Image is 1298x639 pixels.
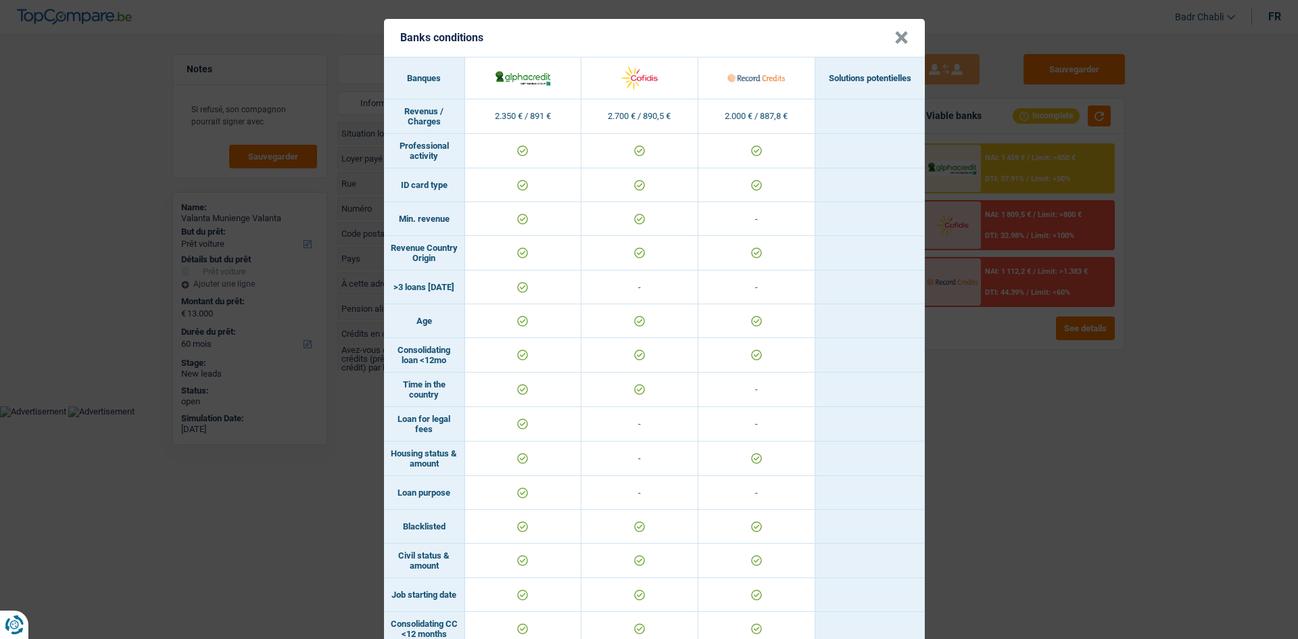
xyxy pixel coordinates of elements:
[384,407,465,442] td: Loan for legal fees
[465,99,582,134] td: 2.350 € / 891 €
[384,338,465,373] td: Consolidating loan <12mo
[384,510,465,544] td: Blacklisted
[384,236,465,270] td: Revenue Country Origin
[384,202,465,236] td: Min. revenue
[384,134,465,168] td: Professional activity
[384,270,465,304] td: >3 loans [DATE]
[494,69,552,87] img: AlphaCredit
[400,31,483,44] h5: Banks conditions
[384,544,465,578] td: Civil status & amount
[894,31,909,45] button: Close
[384,57,465,99] th: Banques
[384,373,465,407] td: Time in the country
[698,373,815,407] td: -
[698,270,815,304] td: -
[384,99,465,134] td: Revenus / Charges
[581,270,698,304] td: -
[581,476,698,510] td: -
[384,442,465,476] td: Housing status & amount
[815,57,925,99] th: Solutions potentielles
[581,99,698,134] td: 2.700 € / 890,5 €
[727,64,785,93] img: Record Credits
[698,99,815,134] td: 2.000 € / 887,8 €
[384,304,465,338] td: Age
[698,407,815,442] td: -
[581,407,698,442] td: -
[384,168,465,202] td: ID card type
[581,442,698,476] td: -
[384,578,465,612] td: Job starting date
[698,202,815,236] td: -
[610,64,668,93] img: Cofidis
[698,476,815,510] td: -
[384,476,465,510] td: Loan purpose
